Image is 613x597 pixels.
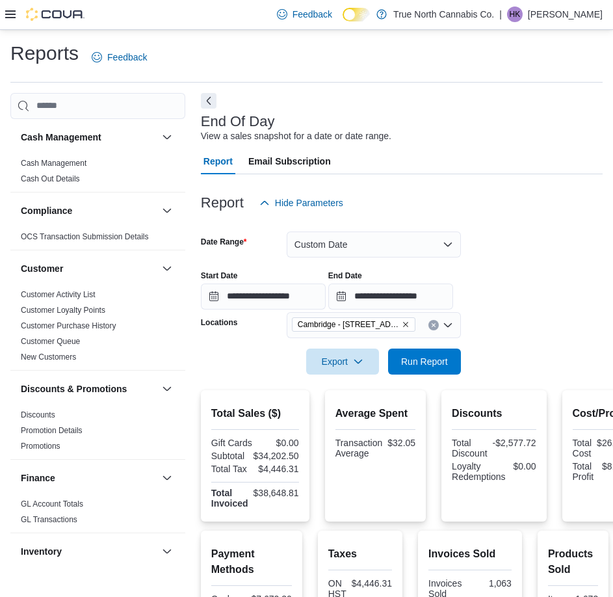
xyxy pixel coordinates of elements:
h3: Inventory [21,545,62,558]
a: Cash Management [21,159,86,168]
button: Finance [21,471,157,484]
div: Discounts & Promotions [10,407,185,459]
button: Cash Management [159,129,175,145]
span: Hide Parameters [275,196,343,209]
button: Discounts & Promotions [21,382,157,395]
div: 1,063 [473,578,512,589]
input: Dark Mode [343,8,370,21]
div: Loyalty Redemptions [452,461,506,482]
button: Customer [159,261,175,276]
span: Report [203,148,233,174]
a: Promotions [21,442,60,451]
div: Total Discount [452,438,487,458]
button: Customer [21,262,157,275]
span: Discounts [21,410,55,420]
a: Promotion Details [21,426,83,435]
div: Total Cost [573,438,592,458]
p: | [499,7,502,22]
div: $0.00 [511,461,536,471]
div: Compliance [10,229,185,250]
label: Date Range [201,237,247,247]
span: New Customers [21,352,76,362]
span: OCS Transaction Submission Details [21,232,149,242]
span: Promotion Details [21,425,83,436]
span: GL Account Totals [21,499,83,509]
h3: Cash Management [21,131,101,144]
h2: Taxes [328,546,392,562]
img: Cova [26,8,85,21]
div: Subtotal [211,451,248,461]
div: Gift Cards [211,438,252,448]
div: Haedan Kervin [507,7,523,22]
span: Customer Activity List [21,289,96,300]
button: Remove Cambridge - 51 Main St from selection in this group [402,321,410,328]
div: Cash Management [10,155,185,192]
span: Cash Management [21,158,86,168]
button: Open list of options [443,320,453,330]
h1: Reports [10,40,79,66]
h2: Average Spent [335,406,415,421]
div: $34,202.50 [254,451,299,461]
h3: Discounts & Promotions [21,382,127,395]
a: Cash Out Details [21,174,80,183]
strong: Total Invoiced [211,488,248,509]
a: Customer Purchase History [21,321,116,330]
button: Finance [159,470,175,486]
button: Inventory [159,544,175,559]
div: -$2,577.72 [493,438,536,448]
span: GL Transactions [21,514,77,525]
h2: Total Sales ($) [211,406,299,421]
h3: Customer [21,262,63,275]
span: Customer Purchase History [21,321,116,331]
button: Discounts & Promotions [159,381,175,397]
button: Export [306,349,379,375]
div: $38,648.81 [254,488,299,498]
span: Email Subscription [248,148,331,174]
h3: Finance [21,471,55,484]
h2: Discounts [452,406,536,421]
a: Feedback [272,1,337,27]
div: Transaction Average [335,438,383,458]
a: Feedback [86,44,152,70]
h3: Report [201,195,244,211]
div: Finance [10,496,185,533]
p: True North Cannabis Co. [393,7,494,22]
span: Export [314,349,371,375]
button: Cash Management [21,131,157,144]
button: Next [201,93,216,109]
label: Locations [201,317,238,328]
h2: Products Sold [548,546,598,577]
span: Customer Queue [21,336,80,347]
input: Press the down key to open a popover containing a calendar. [328,284,453,310]
a: New Customers [21,352,76,362]
button: Run Report [388,349,461,375]
button: Compliance [21,204,157,217]
span: Cambridge - 51 Main St [292,317,415,332]
div: Customer [10,287,185,370]
h3: End Of Day [201,114,275,129]
button: Clear input [428,320,439,330]
a: Customer Activity List [21,290,96,299]
span: Cash Out Details [21,174,80,184]
span: Run Report [401,355,448,368]
button: Custom Date [287,232,461,258]
button: Inventory [21,545,157,558]
div: Total Tax [211,464,252,474]
label: End Date [328,271,362,281]
button: Compliance [159,203,175,219]
span: Customer Loyalty Points [21,305,105,315]
a: Discounts [21,410,55,419]
a: GL Transactions [21,515,77,524]
span: HK [510,7,521,22]
button: Hide Parameters [254,190,348,216]
input: Press the down key to open a popover containing a calendar. [201,284,326,310]
span: Cambridge - [STREET_ADDRESS] [298,318,399,331]
a: Customer Queue [21,337,80,346]
div: View a sales snapshot for a date or date range. [201,129,391,143]
span: Feedback [107,51,147,64]
div: $4,446.31 [352,578,392,589]
a: GL Account Totals [21,499,83,509]
h2: Payment Methods [211,546,292,577]
h3: Compliance [21,204,72,217]
div: $32.05 [387,438,415,448]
